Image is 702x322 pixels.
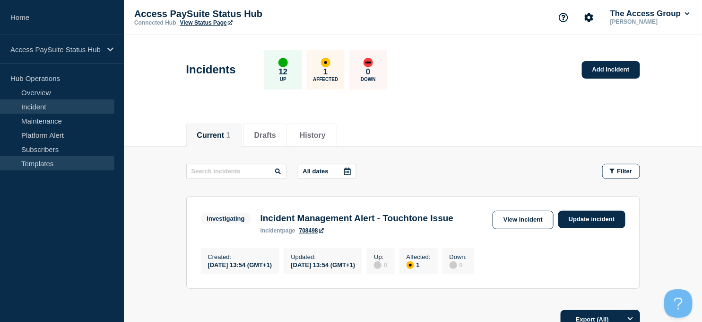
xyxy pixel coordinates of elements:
p: [PERSON_NAME] [608,18,692,25]
p: 12 [278,67,287,77]
p: 0 [366,67,370,77]
button: Account settings [579,8,599,27]
button: History [300,131,326,140]
p: page [260,227,295,234]
div: 0 [450,260,467,269]
div: 1 [407,260,431,269]
div: up [278,58,288,67]
p: Access PaySuite Status Hub [10,45,101,54]
div: 0 [374,260,387,269]
a: 708498 [299,227,324,234]
button: Current 1 [197,131,231,140]
p: Access PaySuite Status Hub [134,9,323,19]
p: Affected [313,77,338,82]
p: Down : [450,253,467,260]
button: Drafts [254,131,276,140]
span: incident [260,227,282,234]
p: Down [361,77,376,82]
div: disabled [374,261,381,269]
button: Filter [602,164,640,179]
button: The Access Group [608,9,692,18]
input: Search incidents [186,164,286,179]
p: 1 [323,67,328,77]
div: disabled [450,261,457,269]
div: [DATE] 13:54 (GMT+1) [291,260,355,268]
div: affected [321,58,330,67]
div: [DATE] 13:54 (GMT+1) [208,260,272,268]
button: Support [554,8,573,27]
p: Updated : [291,253,355,260]
div: down [364,58,373,67]
iframe: Help Scout Beacon - Open [664,289,693,318]
h1: Incidents [186,63,236,76]
a: View Status Page [180,19,233,26]
p: Connected Hub [134,19,176,26]
button: All dates [298,164,356,179]
div: affected [407,261,414,269]
p: Created : [208,253,272,260]
span: Filter [617,168,633,175]
h3: Incident Management Alert - Touchtone Issue [260,213,454,224]
span: Investigating [201,213,251,224]
p: Up : [374,253,387,260]
p: All dates [303,168,329,175]
p: Up [280,77,286,82]
a: Update incident [558,211,625,228]
p: Affected : [407,253,431,260]
span: 1 [226,131,231,139]
a: Add incident [582,61,640,79]
a: View incident [493,211,554,229]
